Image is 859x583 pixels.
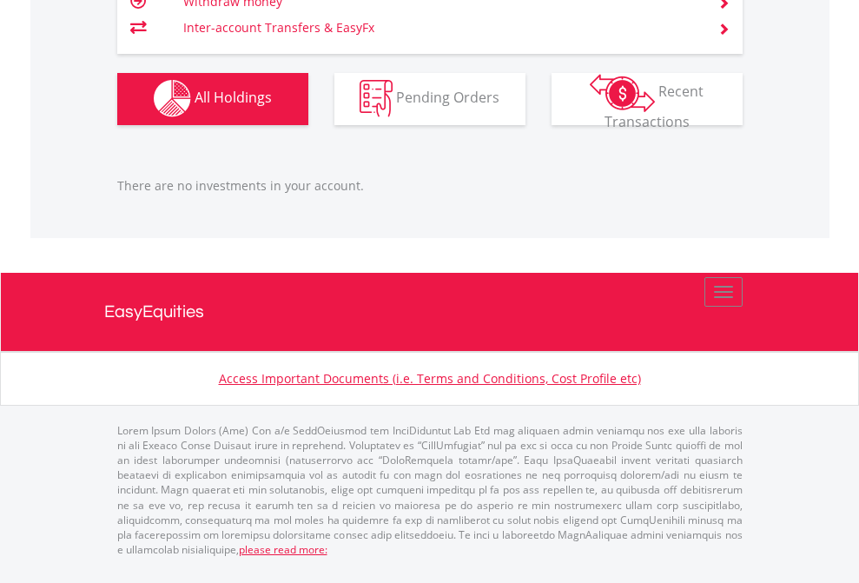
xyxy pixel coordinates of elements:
p: Lorem Ipsum Dolors (Ame) Con a/e SeddOeiusmod tem InciDiduntut Lab Etd mag aliquaen admin veniamq... [117,423,743,557]
span: Pending Orders [396,88,499,107]
img: transactions-zar-wht.png [590,74,655,112]
button: Recent Transactions [552,73,743,125]
a: please read more: [239,542,327,557]
a: EasyEquities [104,273,756,351]
button: Pending Orders [334,73,525,125]
button: All Holdings [117,73,308,125]
a: Access Important Documents (i.e. Terms and Conditions, Cost Profile etc) [219,370,641,387]
img: pending_instructions-wht.png [360,80,393,117]
td: Inter-account Transfers & EasyFx [183,15,697,41]
span: Recent Transactions [605,82,704,131]
img: holdings-wht.png [154,80,191,117]
p: There are no investments in your account. [117,177,743,195]
span: All Holdings [195,88,272,107]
